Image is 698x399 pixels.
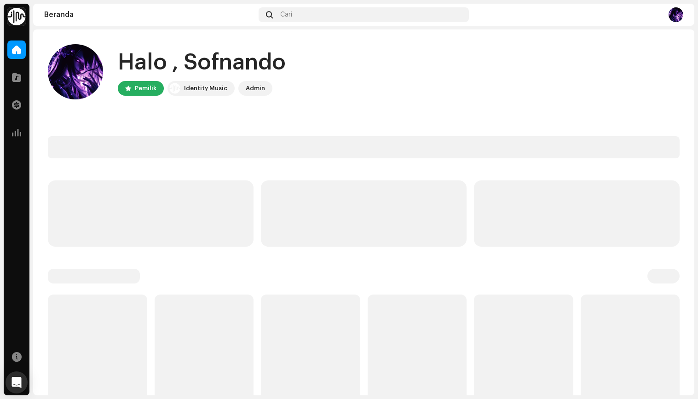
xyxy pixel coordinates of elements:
span: Cari [280,11,292,18]
div: Open Intercom Messenger [6,371,28,393]
div: Halo , Sofnando [118,48,286,77]
img: 0f74c21f-6d1c-4dbc-9196-dbddad53419e [169,83,180,94]
div: Admin [246,83,265,94]
div: Beranda [44,11,255,18]
img: 0f74c21f-6d1c-4dbc-9196-dbddad53419e [7,7,26,26]
img: 447d8518-ca6d-4be0-9ef6-736020de5490 [48,44,103,99]
img: 447d8518-ca6d-4be0-9ef6-736020de5490 [669,7,683,22]
div: Pemilik [135,83,156,94]
div: Identity Music [184,83,227,94]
